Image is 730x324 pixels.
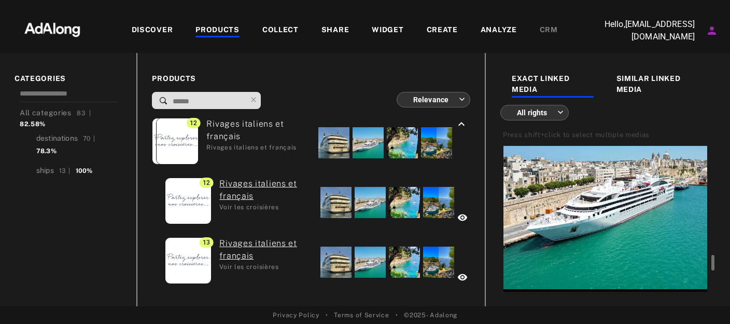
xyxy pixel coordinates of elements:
div: SIMILAR LINKED MEDIA [616,73,704,97]
div: SHARE [321,24,349,37]
div: WIDGET [372,24,403,37]
span: • [326,310,328,320]
div: All rights [510,99,564,126]
i: keyboard_arrow_up [455,118,468,130]
div: PRODUCTS [195,24,240,37]
div: Relevance [406,86,465,113]
div: CREATE [427,24,458,37]
div: COLLECT [262,24,299,37]
span: 13 [200,237,214,248]
div: EXACT LINKED MEDIA [512,73,594,97]
a: Privacy Policy [273,310,319,320]
div: Widget de chat [678,274,730,324]
span: 12 [187,118,201,128]
iframe: Chat Widget [678,274,730,324]
div: Voir les croisières [219,262,313,272]
span: 12 [200,178,214,188]
a: Terms of Service [334,310,389,320]
div: Voir les croisières [219,203,313,212]
img: ponant-stl-product.png [165,238,211,283]
span: • [396,310,398,320]
span: © 2025 - Adalong [404,310,457,320]
a: (ada-ponant-41) Rivages italiens et français: Voir les croisières [219,237,313,262]
img: ponant-stl-product.png [165,178,211,224]
div: ANALYZE [481,24,517,37]
img: ponant-stl-product.png [155,118,200,164]
button: Account settings [703,22,721,39]
span: PRODUCTS [152,73,470,84]
div: Press shift+click to select multiple medias [503,130,650,140]
div: CRM [540,24,558,37]
p: Hello, [EMAIL_ADDRESS][DOMAIN_NAME] [591,18,695,43]
div: Rivages italiens et français [206,143,311,152]
a: (ada-ponant-41) Rivages italiens et français: Voir les croisières [219,178,313,203]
